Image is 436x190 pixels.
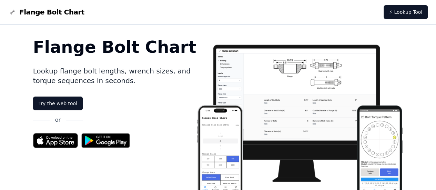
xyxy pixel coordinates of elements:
span: Flange Bolt Chart [19,7,84,17]
a: Try the web tool [33,97,83,110]
img: App Store badge for the Flange Bolt Chart app [33,133,78,148]
img: Flange Bolt Chart Logo [8,8,17,16]
a: ⚡ Lookup Tool [384,5,428,19]
a: Flange Bolt Chart LogoFlange Bolt Chart [8,7,84,17]
p: or [55,116,61,124]
img: Get it on Google Play [78,130,134,151]
p: Lookup flange bolt lengths, wrench sizes, and torque sequences in seconds. [33,66,196,86]
h1: Flange Bolt Chart [33,39,196,55]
